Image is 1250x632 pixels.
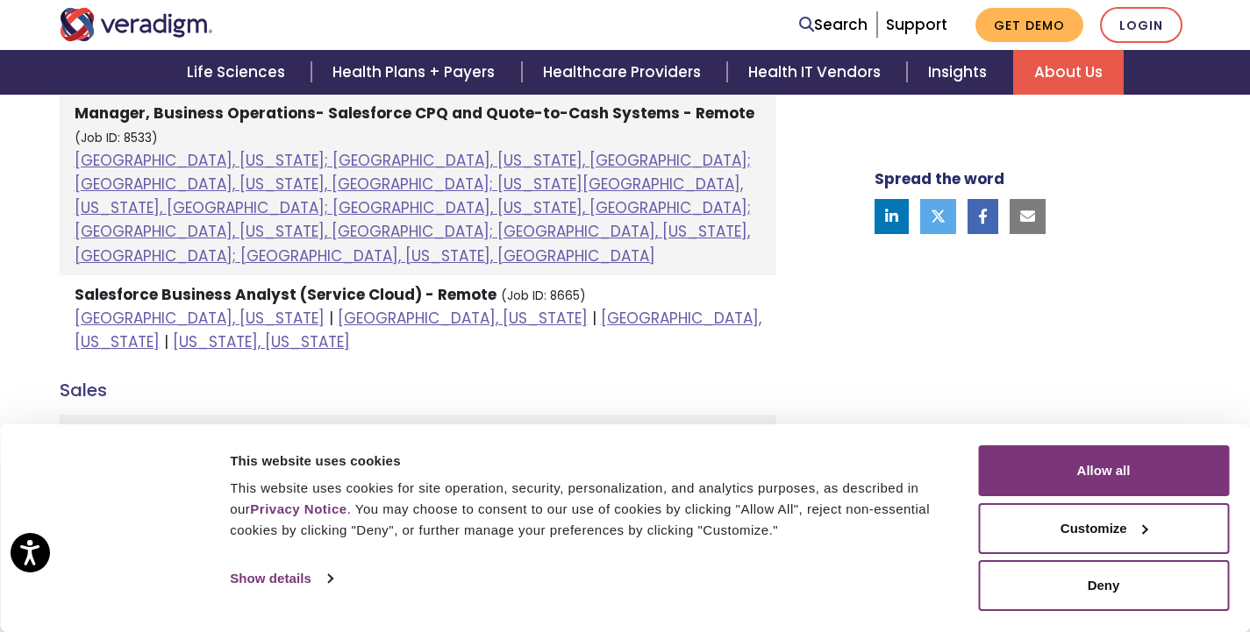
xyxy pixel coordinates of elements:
a: Health Plans + Payers [311,50,521,95]
a: Healthcare Providers [522,50,727,95]
a: Health IT Vendors [727,50,907,95]
a: Insights [907,50,1013,95]
a: [GEOGRAPHIC_DATA], [US_STATE]; [GEOGRAPHIC_DATA], [US_STATE], [GEOGRAPHIC_DATA]; [GEOGRAPHIC_DATA... [75,150,751,266]
a: Show details [230,565,332,592]
small: (Job ID: 8533) [75,130,158,146]
span: | [164,331,168,352]
a: Support [886,14,947,35]
strong: Manager, Business Operations- Salesforce CPQ and Quote-to-Cash Systems - Remote [75,103,754,124]
small: (Job ID: 8665) [501,288,586,304]
strong: Associate Sales Development Specialist - Remote [75,423,462,444]
strong: Spread the word [875,168,1004,189]
span: | [329,308,333,329]
strong: Salesforce Business Analyst (Service Cloud) - Remote [75,284,496,305]
a: Get Demo [975,8,1083,42]
span: | [592,308,596,329]
a: [GEOGRAPHIC_DATA], [US_STATE] [75,308,325,329]
div: This website uses cookies [230,451,958,472]
a: [US_STATE], [US_STATE] [173,331,350,352]
button: Deny [978,560,1229,611]
a: Life Sciences [166,50,311,95]
a: Login [1100,7,1182,43]
a: About Us [1013,50,1124,95]
a: Privacy Notice [250,501,346,516]
button: Allow all [978,445,1229,496]
a: [GEOGRAPHIC_DATA], [US_STATE] [338,308,588,329]
a: Search [799,13,868,37]
button: Customize [978,503,1229,554]
h4: Sales [60,380,776,401]
div: This website uses cookies for site operation, security, personalization, and analytics purposes, ... [230,478,958,541]
img: Veradigm logo [60,8,213,41]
